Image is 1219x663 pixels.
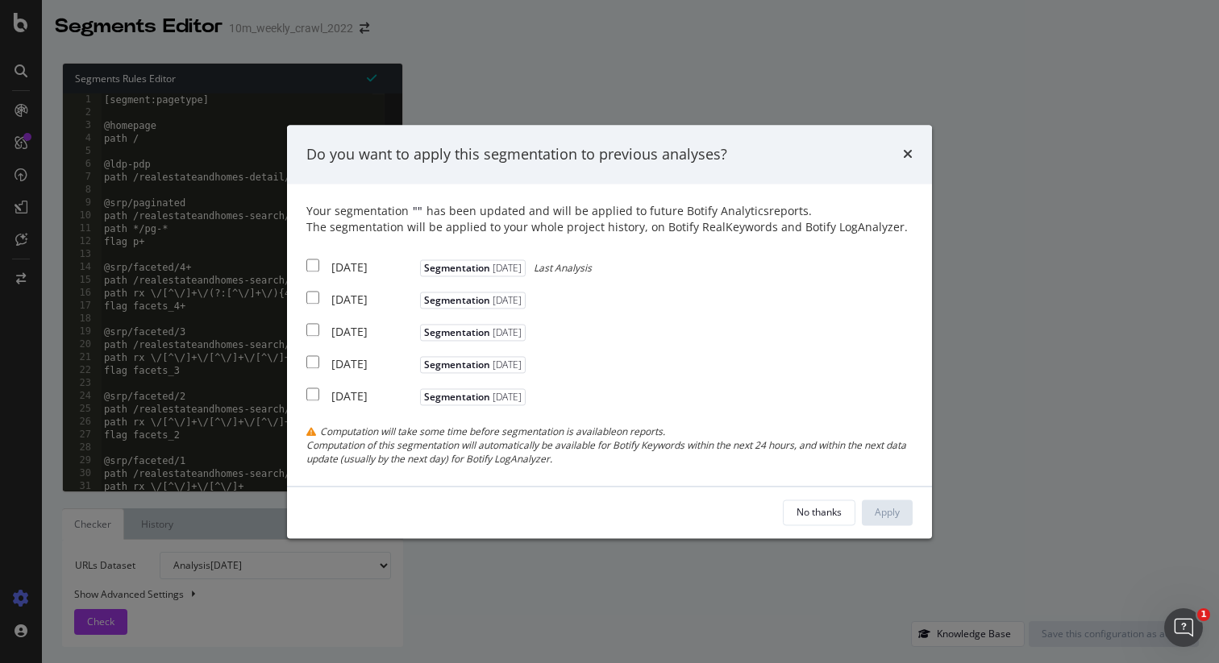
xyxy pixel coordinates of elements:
div: Domain: [DOMAIN_NAME] [42,42,177,55]
span: Segmentation [420,389,526,406]
div: Your segmentation has been updated and will be applied to future Botify Analytics reports. [306,204,913,236]
div: modal [287,125,932,538]
span: Segmentation [420,325,526,342]
span: Segmentation [420,292,526,309]
span: " " [413,204,422,219]
span: [DATE] [490,326,522,340]
div: Do you want to apply this segmentation to previous analyses? [306,144,727,165]
span: Segmentation [420,357,526,374]
span: Computation will take some time before segmentation is available on reports. [320,425,665,439]
div: [DATE] [331,292,416,309]
div: [DATE] [331,389,416,405]
div: [DATE] [331,357,416,373]
span: Last Analysis [534,262,592,276]
div: Computation of this segmentation will automatically be available for Botify Keywords within the n... [306,439,913,466]
div: [DATE] [331,260,416,276]
iframe: Intercom live chat [1164,608,1203,647]
button: Apply [862,499,913,525]
button: No thanks [783,499,855,525]
span: 1 [1197,608,1210,621]
div: No thanks [797,505,842,519]
span: [DATE] [490,294,522,308]
div: The segmentation will be applied to your whole project history, on Botify RealKeywords and Botify... [306,220,913,236]
img: website_grey.svg [26,42,39,55]
div: [DATE] [331,325,416,341]
span: [DATE] [490,391,522,404]
span: [DATE] [490,262,522,276]
img: tab_keywords_by_traffic_grey.svg [163,93,176,106]
div: v 4.0.25 [45,26,79,39]
img: logo_orange.svg [26,26,39,39]
div: Domain Overview [64,95,144,106]
span: [DATE] [490,358,522,372]
img: tab_domain_overview_orange.svg [47,93,60,106]
div: Apply [875,505,900,519]
span: Segmentation [420,260,526,277]
div: Keywords by Traffic [181,95,266,106]
div: times [903,144,913,165]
